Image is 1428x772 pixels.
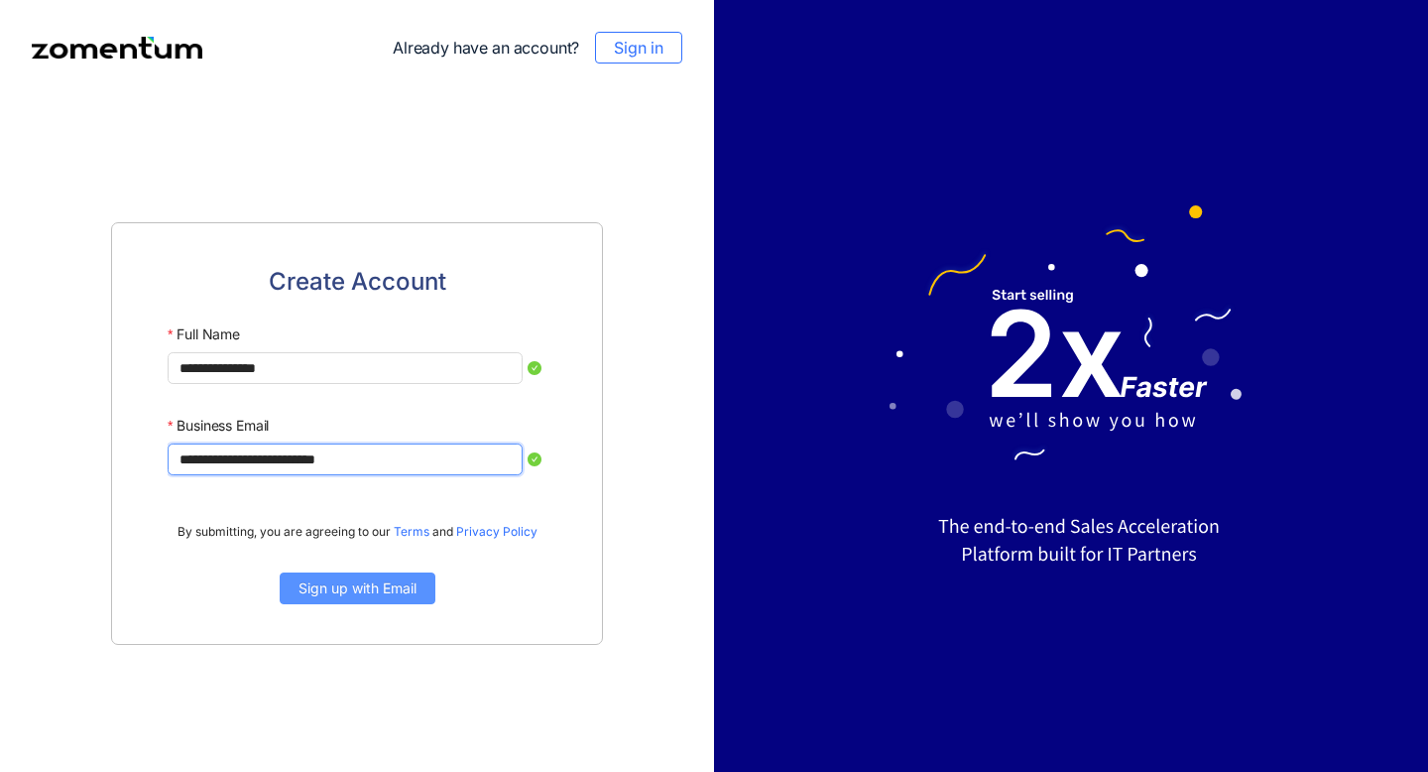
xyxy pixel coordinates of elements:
img: Zomentum logo [32,37,202,59]
label: Business Email [168,408,269,444]
label: Full Name [168,317,240,352]
a: Privacy Policy [456,524,537,539]
span: By submitting, you are agreeing to our and [178,523,537,541]
span: Sign up with Email [298,578,416,599]
button: Sign in [595,32,682,64]
div: Already have an account? [393,32,682,64]
input: Full Name [168,352,523,384]
input: Business Email [168,444,523,475]
button: Sign up with Email [280,573,435,604]
span: Create Account [269,263,446,301]
span: Sign in [614,36,663,60]
a: Terms [394,524,429,539]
